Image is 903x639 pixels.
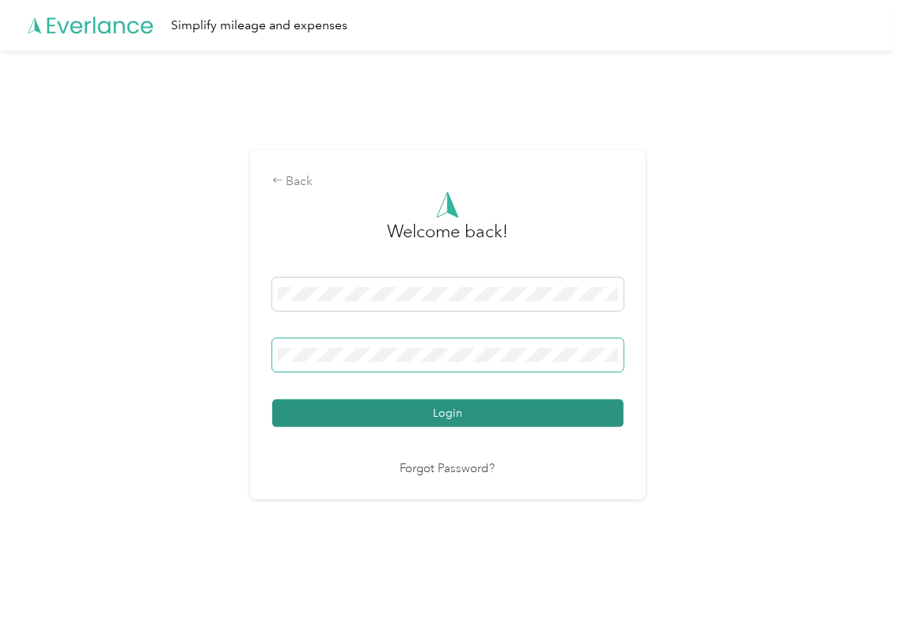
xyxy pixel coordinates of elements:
[272,172,624,191] div: Back
[387,218,508,261] h3: greeting
[272,399,624,427] button: Login
[171,16,347,36] div: Simplify mileage and expenses
[814,550,903,639] iframe: Everlance-gr Chat Button Frame
[400,460,495,478] a: Forgot Password?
